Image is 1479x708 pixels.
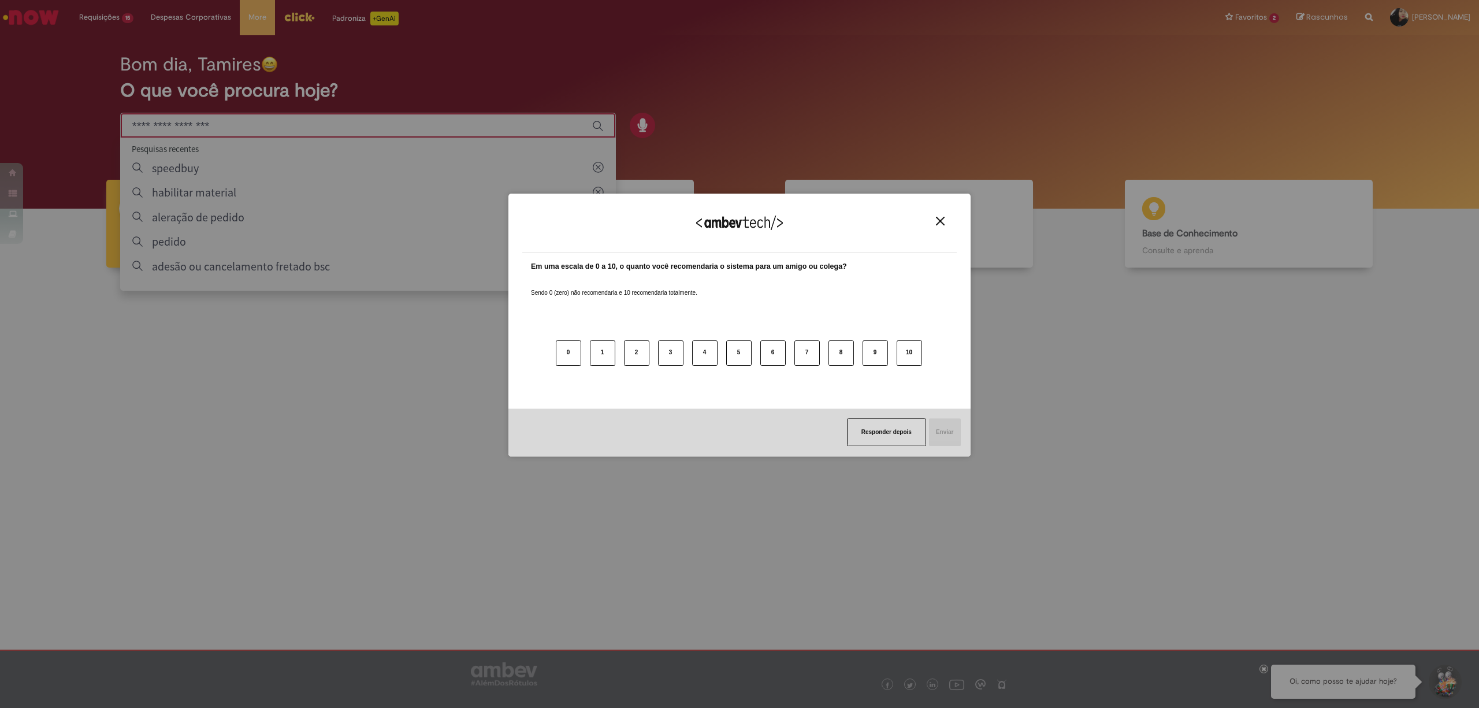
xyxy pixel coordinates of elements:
[794,340,820,366] button: 7
[760,340,786,366] button: 6
[531,261,847,272] label: Em uma escala de 0 a 10, o quanto você recomendaria o sistema para um amigo ou colega?
[658,340,683,366] button: 3
[936,217,945,225] img: Close
[932,216,948,226] button: Close
[847,418,926,446] button: Responder depois
[726,340,752,366] button: 5
[863,340,888,366] button: 9
[624,340,649,366] button: 2
[692,340,718,366] button: 4
[897,340,922,366] button: 10
[556,340,581,366] button: 0
[696,216,783,230] img: Logo Ambevtech
[531,275,697,297] label: Sendo 0 (zero) não recomendaria e 10 recomendaria totalmente.
[828,340,854,366] button: 8
[590,340,615,366] button: 1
